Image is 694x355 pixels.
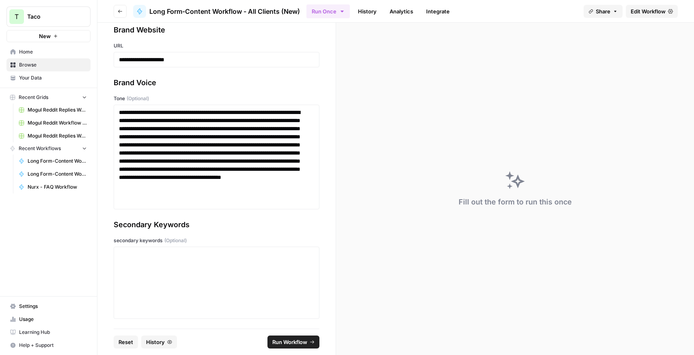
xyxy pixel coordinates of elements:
[141,336,177,349] button: History
[28,119,87,127] span: Mogul Reddit Workflow Grid (1)
[28,157,87,165] span: Long Form-Content Workflow - B2B Clients
[15,12,19,22] span: T
[6,6,91,27] button: Workspace: Taco
[15,168,91,181] a: Long Form-Content Workflow - AI Clients (New)
[27,13,76,21] span: Taco
[19,303,87,310] span: Settings
[267,336,319,349] button: Run Workflow
[6,45,91,58] a: Home
[164,237,187,244] span: (Optional)
[6,300,91,313] a: Settings
[114,219,319,230] div: Secondary Keywords
[596,7,610,15] span: Share
[19,48,87,56] span: Home
[19,316,87,323] span: Usage
[19,94,48,101] span: Recent Grids
[306,4,350,18] button: Run Once
[6,339,91,352] button: Help + Support
[15,181,91,194] a: Nurx - FAQ Workflow
[114,24,319,36] div: Brand Website
[6,30,91,42] button: New
[421,5,455,18] a: Integrate
[6,326,91,339] a: Learning Hub
[459,196,572,208] div: Fill out the form to run this once
[19,145,61,152] span: Recent Workflows
[146,338,165,346] span: History
[28,170,87,178] span: Long Form-Content Workflow - AI Clients (New)
[114,95,319,102] label: Tone
[15,155,91,168] a: Long Form-Content Workflow - B2B Clients
[19,61,87,69] span: Browse
[127,95,149,102] span: (Optional)
[6,91,91,103] button: Recent Grids
[15,103,91,116] a: Mogul Reddit Replies Workflow Grid
[114,42,319,49] label: URL
[584,5,623,18] button: Share
[114,77,319,88] div: Brand Voice
[114,237,319,244] label: secondary keywords
[15,129,91,142] a: Mogul Reddit Replies Workflow Grid (1)
[19,329,87,336] span: Learning Hub
[6,142,91,155] button: Recent Workflows
[28,183,87,191] span: Nurx - FAQ Workflow
[39,32,51,40] span: New
[6,58,91,71] a: Browse
[626,5,678,18] a: Edit Workflow
[149,6,300,16] span: Long Form-Content Workflow - All Clients (New)
[353,5,381,18] a: History
[114,336,138,349] button: Reset
[119,338,133,346] span: Reset
[28,106,87,114] span: Mogul Reddit Replies Workflow Grid
[19,74,87,82] span: Your Data
[28,132,87,140] span: Mogul Reddit Replies Workflow Grid (1)
[631,7,666,15] span: Edit Workflow
[19,342,87,349] span: Help + Support
[385,5,418,18] a: Analytics
[6,313,91,326] a: Usage
[272,338,307,346] span: Run Workflow
[15,116,91,129] a: Mogul Reddit Workflow Grid (1)
[6,71,91,84] a: Your Data
[133,5,300,18] a: Long Form-Content Workflow - All Clients (New)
